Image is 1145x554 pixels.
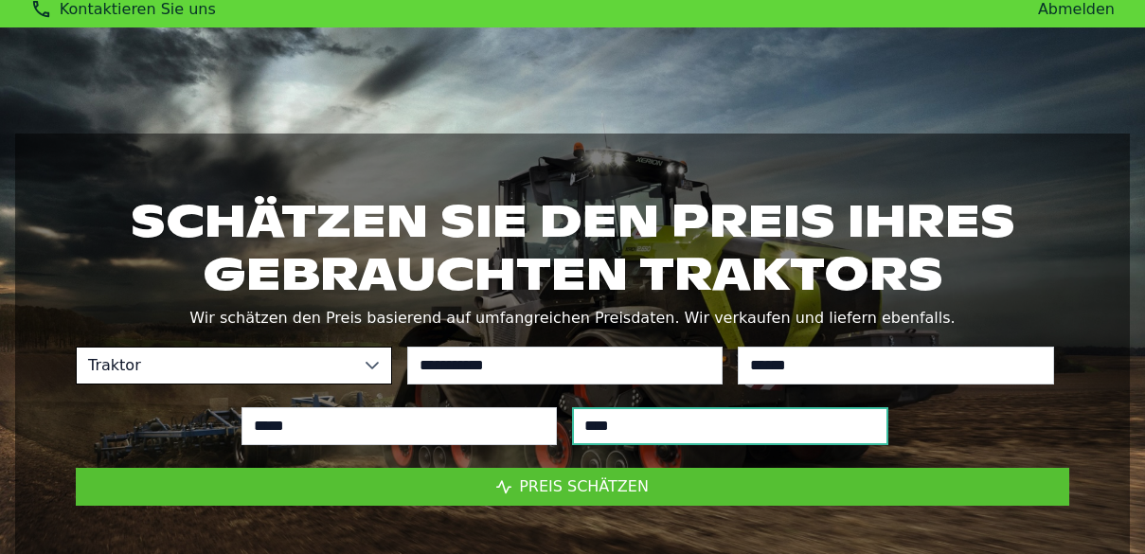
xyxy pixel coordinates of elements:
[519,477,649,495] span: Preis schätzen
[77,348,353,384] span: Traktor
[76,305,1069,331] p: Wir schätzen den Preis basierend auf umfangreichen Preisdaten. Wir verkaufen und liefern ebenfalls.
[76,468,1069,506] button: Preis schätzen
[76,194,1069,300] h1: Schätzen Sie den Preis Ihres gebrauchten Traktors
